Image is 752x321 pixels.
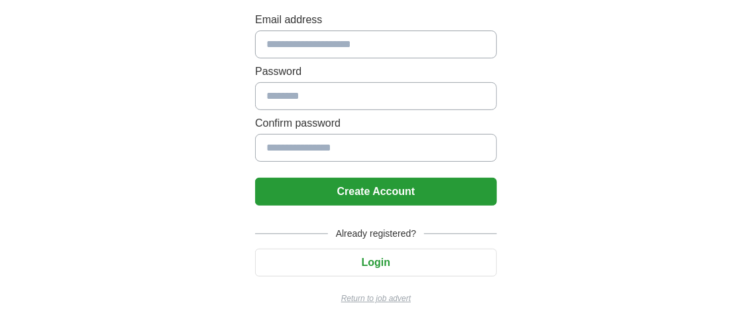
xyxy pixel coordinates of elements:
[255,12,497,28] label: Email address
[255,292,497,304] a: Return to job advert
[255,178,497,206] button: Create Account
[255,249,497,277] button: Login
[255,115,497,131] label: Confirm password
[255,64,497,80] label: Password
[328,227,424,241] span: Already registered?
[255,257,497,268] a: Login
